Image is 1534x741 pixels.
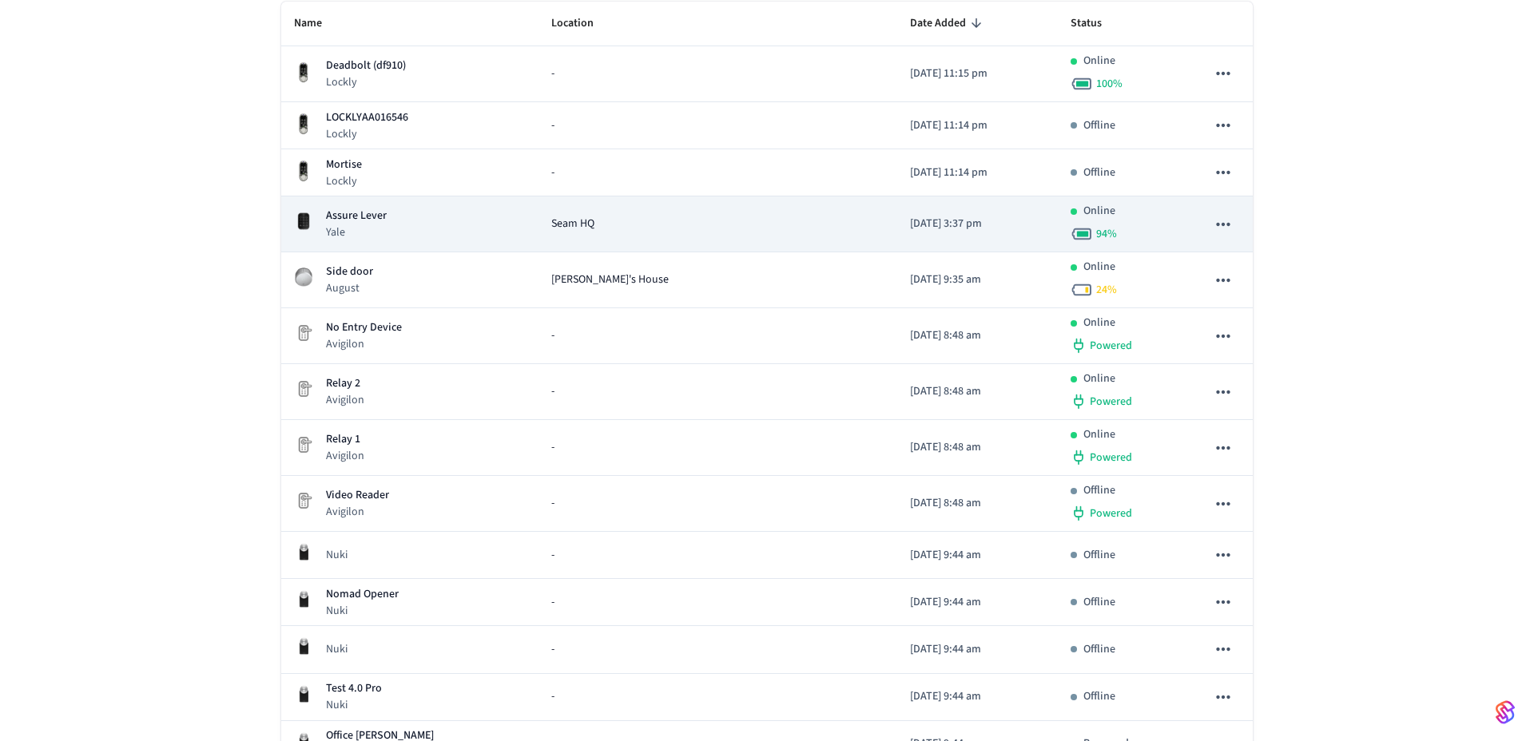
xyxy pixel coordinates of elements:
img: SeamLogoGradient.69752ec5.svg [1496,699,1515,725]
span: Location [551,11,614,36]
p: [DATE] 11:14 pm [910,117,1045,134]
p: August [326,280,373,296]
span: - [551,327,554,344]
p: [DATE] 9:44 am [910,547,1045,564]
p: Video Reader [326,487,389,504]
img: Placeholder Lock Image [294,323,313,343]
span: Date Added [910,11,987,36]
p: [DATE] 3:37 pm [910,216,1045,232]
span: Status [1071,11,1123,36]
p: Deadbolt (df910) [326,57,406,74]
span: - [551,65,554,82]
img: Lockly Vision Lock, Front [294,113,313,136]
img: Nuki Smart Lock 3.0 Pro Black, Front [294,684,313,703]
p: Lockly [326,74,406,90]
span: Powered [1090,505,1132,521]
p: Offline [1083,482,1115,499]
span: - [551,439,554,456]
span: - [551,164,554,181]
p: [DATE] 8:48 am [910,439,1045,456]
p: Nuki [326,603,399,619]
p: Nuki [326,641,348,657]
img: Yale Smart Lock [294,212,313,231]
p: Avigilon [326,336,402,352]
p: [DATE] 9:44 am [910,688,1045,705]
p: Avigilon [326,392,364,408]
img: Nuki Smart Lock 3.0 Pro Black, Front [294,636,313,656]
p: Relay 1 [326,431,364,448]
span: - [551,594,554,611]
p: [DATE] 8:48 am [910,383,1045,400]
p: Yale [326,224,387,240]
p: [DATE] 11:15 pm [910,65,1045,82]
span: Name [294,11,343,36]
span: [PERSON_NAME]'s House [551,271,669,288]
img: Placeholder Lock Image [294,379,313,398]
p: Avigilon [326,504,389,520]
p: Nuki [326,697,382,713]
p: [DATE] 11:14 pm [910,164,1045,181]
img: Nuki Smart Lock 3.0 Pro Black, Front [294,542,313,561]
p: Mortise [326,157,362,173]
span: Seam HQ [551,216,594,232]
img: Placeholder Lock Image [294,435,313,454]
p: Online [1083,370,1115,387]
span: 94 % [1096,226,1117,242]
p: Side door [326,264,373,280]
p: Offline [1083,594,1115,611]
p: Online [1083,259,1115,275]
p: Assure Lever [326,208,387,224]
p: Lockly [326,126,408,142]
span: - [551,117,554,134]
span: Powered [1090,338,1132,354]
p: Online [1083,53,1115,69]
p: Avigilon [326,448,364,464]
img: Lockly Vision Lock, Front [294,61,313,85]
p: [DATE] 9:35 am [910,271,1045,288]
p: No Entry Device [326,319,402,336]
p: Offline [1083,547,1115,564]
img: Placeholder Lock Image [294,491,313,510]
span: - [551,688,554,705]
p: Offline [1083,164,1115,181]
img: Nuki Smart Lock 3.0 Pro Black, Front [294,589,313,608]
span: Powered [1090,394,1132,410]
p: Relay 2 [326,375,364,392]
span: 24 % [1096,282,1117,298]
span: 100 % [1096,76,1123,92]
p: [DATE] 9:44 am [910,594,1045,611]
span: - [551,495,554,512]
p: [DATE] 8:48 am [910,495,1045,512]
p: Offline [1083,688,1115,705]
p: LOCKLYAA016546 [326,109,408,126]
p: Offline [1083,117,1115,134]
p: Offline [1083,641,1115,658]
p: Nuki [326,547,348,563]
span: - [551,547,554,564]
img: Lockly Vision Lock, Front [294,160,313,183]
p: [DATE] 8:48 am [910,327,1045,344]
span: Powered [1090,450,1132,466]
p: Test 4.0 Pro [326,680,382,697]
span: - [551,383,554,400]
p: [DATE] 9:44 am [910,641,1045,658]
p: Online [1083,203,1115,220]
span: - [551,641,554,658]
img: August Smart Lock (AUG-SL03-C02-S03) [294,267,313,287]
p: Lockly [326,173,362,189]
p: Nomad Opener [326,586,399,603]
p: Online [1083,315,1115,331]
p: Online [1083,426,1115,443]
